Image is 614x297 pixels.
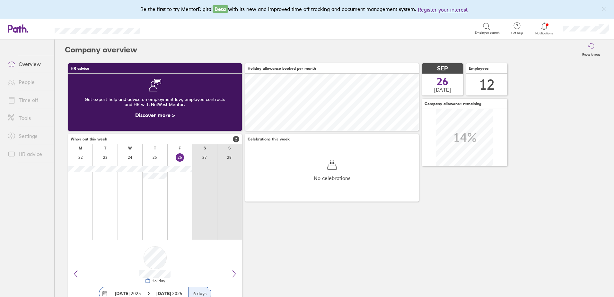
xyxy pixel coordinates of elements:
a: People [3,76,54,88]
div: Be the first to try MentorDigital with its new and improved time off tracking and document manage... [140,5,474,14]
span: No celebrations [314,175,350,181]
a: Settings [3,130,54,142]
span: 2025 [156,291,182,296]
button: Register your interest [418,6,468,14]
span: Who's out this week [71,137,107,141]
span: [DATE] [434,87,451,93]
div: 12 [479,76,495,93]
strong: [DATE] [156,291,172,296]
div: M [79,146,82,150]
div: W [128,146,132,150]
div: T [154,146,156,150]
span: 26 [437,76,448,87]
button: Reset layout [578,40,604,60]
span: Employee search [475,31,500,35]
div: Search [158,25,174,31]
a: Discover more > [135,112,175,118]
span: Holiday allowance booked per month [248,66,316,71]
a: Tools [3,112,54,124]
span: Beta [213,5,228,13]
div: Holiday [150,279,165,283]
div: T [104,146,106,150]
div: Get expert help and advice on employment law, employee contracts and HR with NatWest Mentor. [73,92,237,112]
div: S [228,146,231,150]
div: S [204,146,206,150]
a: Notifications [534,22,555,35]
a: Time off [3,94,54,106]
span: Notifications [534,32,555,35]
a: Overview [3,58,54,70]
div: F [179,146,181,150]
span: HR advice [71,66,89,71]
span: Celebrations this week [248,137,290,141]
span: Company allowance remaining [425,102,481,106]
span: Employees [469,66,489,71]
strong: [DATE] [115,291,129,296]
h2: Company overview [65,40,137,60]
label: Reset layout [578,51,604,57]
a: HR advice [3,148,54,160]
span: SEP [437,65,448,72]
span: Get help [507,31,528,35]
span: 2 [233,136,239,142]
span: 2025 [115,291,141,296]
